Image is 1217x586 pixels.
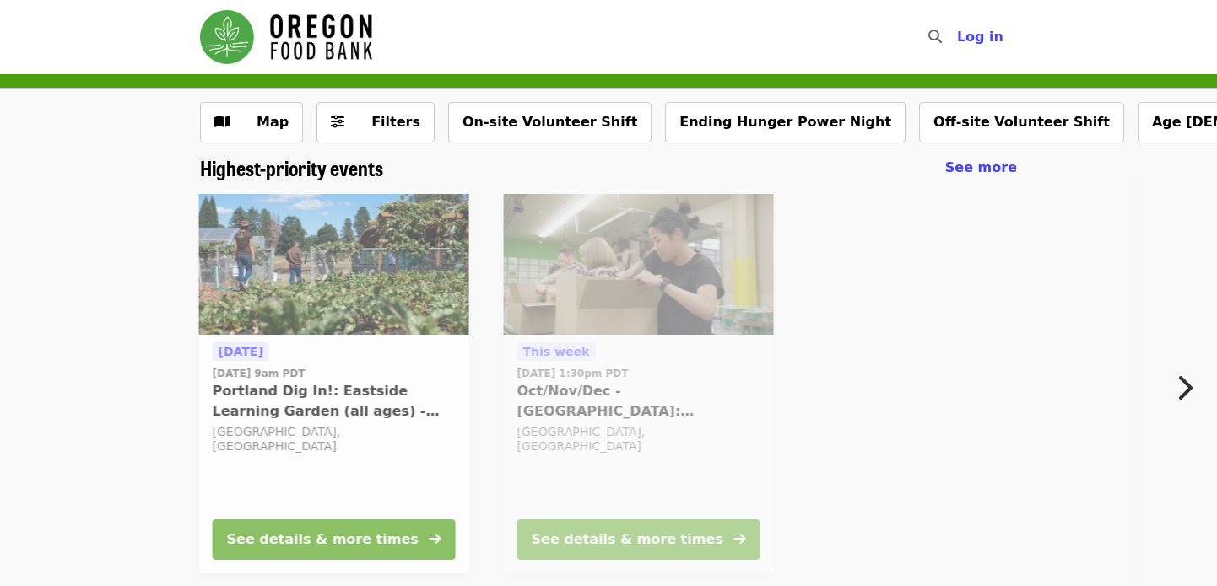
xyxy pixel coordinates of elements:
[430,531,441,547] i: arrow-right icon
[448,102,652,142] button: On-site Volunteer Shift
[219,345,263,358] span: [DATE]
[214,114,230,130] i: map icon
[517,425,760,454] div: [GEOGRAPHIC_DATA], [GEOGRAPHIC_DATA]
[200,10,372,64] img: Oregon Food Bank - Home
[213,366,306,381] time: [DATE] 9am PDT
[665,102,906,142] button: Ending Hunger Power Night
[928,29,942,45] i: search icon
[945,159,1017,175] span: See more
[1161,364,1217,411] button: Next item
[200,102,303,142] button: Show map view
[199,194,469,336] img: Portland Dig In!: Eastside Learning Garden (all ages) - Aug/Sept/Oct organized by Oregon Food Bank
[919,102,1124,142] button: Off-site Volunteer Shift
[200,156,383,180] a: Highest-priority events
[257,114,289,130] span: Map
[187,156,1030,180] div: Highest-priority events
[734,531,746,547] i: arrow-right icon
[331,114,344,130] i: sliders-h icon
[952,17,965,57] input: Search
[532,530,723,550] div: See details & more times
[945,158,1017,178] a: See more
[517,519,760,560] button: See details & more times
[227,530,419,550] div: See details & more times
[213,381,456,422] span: Portland Dig In!: Eastside Learning Garden (all ages) - Aug/Sept/Oct
[1176,372,1193,404] i: chevron-right icon
[504,194,774,573] a: See details for "Oct/Nov/Dec - Portland: Repack/Sort (age 8+)"
[200,153,383,182] span: Highest-priority events
[371,114,420,130] span: Filters
[944,20,1017,54] button: Log in
[213,519,456,560] button: See details & more times
[316,102,435,142] button: Filters (0 selected)
[957,29,1003,45] span: Log in
[213,425,456,454] div: [GEOGRAPHIC_DATA], [GEOGRAPHIC_DATA]
[523,345,590,358] span: This week
[199,194,469,573] a: See details for "Portland Dig In!: Eastside Learning Garden (all ages) - Aug/Sept/Oct"
[504,194,774,336] img: Oct/Nov/Dec - Portland: Repack/Sort (age 8+) organized by Oregon Food Bank
[517,381,760,422] span: Oct/Nov/Dec - [GEOGRAPHIC_DATA]: Repack/Sort (age [DEMOGRAPHIC_DATA]+)
[517,366,629,381] time: [DATE] 1:30pm PDT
